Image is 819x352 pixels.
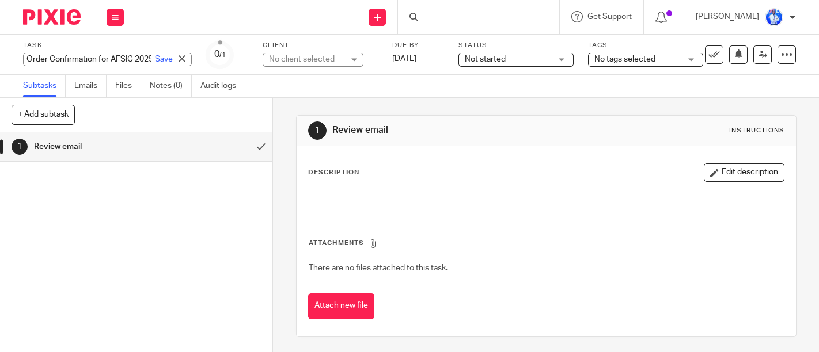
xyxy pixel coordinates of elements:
button: Edit description [704,163,784,182]
a: Save [155,53,173,65]
span: No tags selected [594,55,655,63]
div: No client selected [269,53,344,65]
span: There are no files attached to this task. [309,264,448,272]
h1: Review email [34,138,170,155]
p: Description [308,168,359,177]
a: Notes (0) [150,75,192,97]
div: Instructions [729,126,784,135]
button: Attach new file [308,293,374,319]
label: Task [23,41,192,50]
div: 1 [12,139,28,155]
a: Subtasks [23,75,66,97]
label: Tags [588,41,703,50]
img: Pixie [23,9,81,25]
span: [DATE] [392,55,416,63]
div: Order Confirmation for AFSIC 2025- Investing in Africa [23,53,192,66]
div: 0 [214,48,226,61]
a: Audit logs [200,75,245,97]
span: Get Support [587,13,632,21]
h1: Review email [332,124,571,136]
small: /1 [219,52,226,58]
button: + Add subtask [12,105,75,124]
a: Emails [74,75,107,97]
a: Files [115,75,141,97]
img: WhatsApp%20Image%202022-01-17%20at%2010.26.43%20PM.jpeg [765,8,783,26]
label: Status [458,41,574,50]
p: [PERSON_NAME] [696,11,759,22]
div: 1 [308,121,327,140]
span: Attachments [309,240,364,246]
label: Client [263,41,378,50]
span: Not started [465,55,506,63]
label: Due by [392,41,444,50]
